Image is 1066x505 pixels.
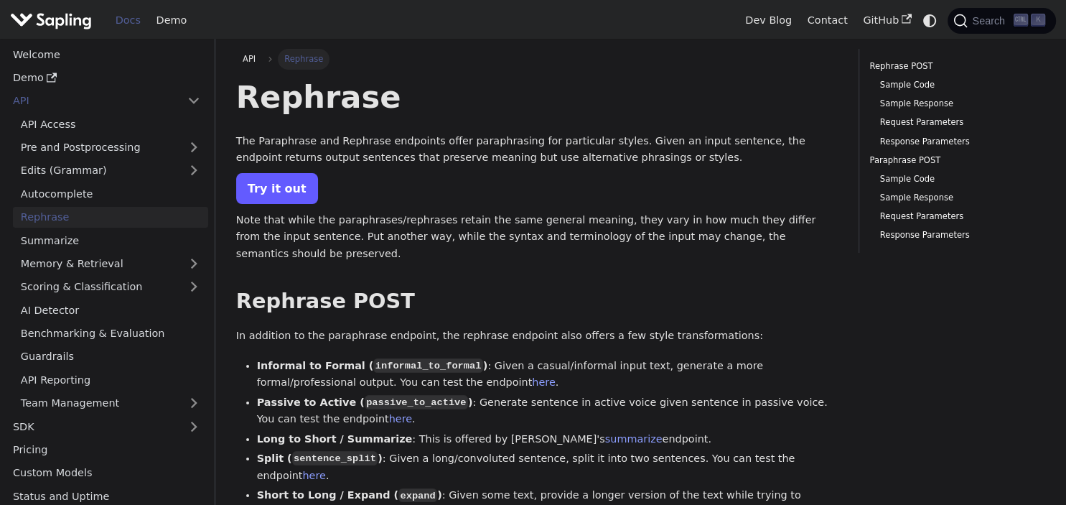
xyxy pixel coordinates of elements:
a: Paraphrase POST [869,154,1040,167]
a: Dev Blog [737,9,799,32]
a: API [5,91,179,111]
p: Note that while the paraphrases/rephrases retain the same general meaning, they vary in how much ... [236,212,838,263]
button: Expand sidebar category 'SDK' [179,416,208,437]
a: Sapling.ai [10,10,97,31]
button: Search (Ctrl+K) [948,8,1055,34]
a: Scoring & Classification [13,277,208,297]
a: Sample Response [880,97,1035,111]
nav: Breadcrumbs [236,49,838,69]
a: API [236,49,263,69]
strong: Long to Short / Summarize [257,433,413,445]
a: Autocomplete [13,183,208,204]
code: informal_to_formal [373,358,482,373]
a: summarize [605,433,663,445]
p: In addition to the paraphrase endpoint, the rephrase endpoint also offers a few style transformat... [236,328,838,345]
button: Switch between dark and light mode (currently system mode) [920,10,940,31]
span: Search [968,15,1014,27]
h2: Rephrase POST [236,289,838,315]
a: Sample Response [880,191,1035,205]
a: AI Detector [13,300,208,320]
code: expand [398,488,437,503]
a: Try it out [236,173,318,204]
strong: Passive to Active ( ) [257,397,473,408]
a: API Access [13,113,208,134]
a: Welcome [5,44,208,65]
code: sentence_split [292,451,378,465]
a: Edits (Grammar) [13,160,208,181]
a: Team Management [13,393,208,414]
span: Rephrase [278,49,329,69]
li: : Generate sentence in active voice given sentence in passive voice. You can test the endpoint . [257,394,838,429]
button: Collapse sidebar category 'API' [179,91,208,111]
a: Sample Code [880,78,1035,92]
a: here [532,376,555,388]
a: here [302,470,325,481]
a: Docs [108,9,149,32]
a: Memory & Retrieval [13,254,208,274]
a: SDK [5,416,179,437]
a: Request Parameters [880,210,1035,223]
li: : This is offered by [PERSON_NAME]'s endpoint. [257,431,838,448]
a: Pre and Postprocessing [13,137,208,158]
a: GitHub [855,9,919,32]
a: Guardrails [13,346,208,367]
a: Contact [800,9,856,32]
a: Benchmarking & Evaluation [13,323,208,344]
a: Request Parameters [880,116,1035,129]
strong: Split ( ) [257,453,383,464]
a: Response Parameters [880,135,1035,149]
li: : Given a long/convoluted sentence, split it into two sentences. You can test the endpoint . [257,450,838,485]
p: The Paraphrase and Rephrase endpoints offer paraphrasing for particular styles. Given an input se... [236,133,838,167]
span: API [243,54,256,64]
kbd: K [1031,14,1045,27]
a: Response Parameters [880,228,1035,242]
strong: Short to Long / Expand ( ) [257,489,442,501]
a: Summarize [13,230,208,251]
img: Sapling.ai [10,10,92,31]
a: Rephrase POST [869,60,1040,73]
a: Pricing [5,440,208,460]
a: Demo [149,9,195,32]
a: API Reporting [13,369,208,390]
a: Custom Models [5,463,208,483]
strong: Informal to Formal ( ) [257,360,488,371]
a: Rephrase [13,207,208,228]
a: here [389,413,412,425]
h1: Rephrase [236,78,838,116]
li: : Given a casual/informal input text, generate a more formal/professional output. You can test th... [257,358,838,392]
a: Demo [5,68,208,88]
code: passive_to_active [365,395,468,409]
a: Sample Code [880,172,1035,186]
